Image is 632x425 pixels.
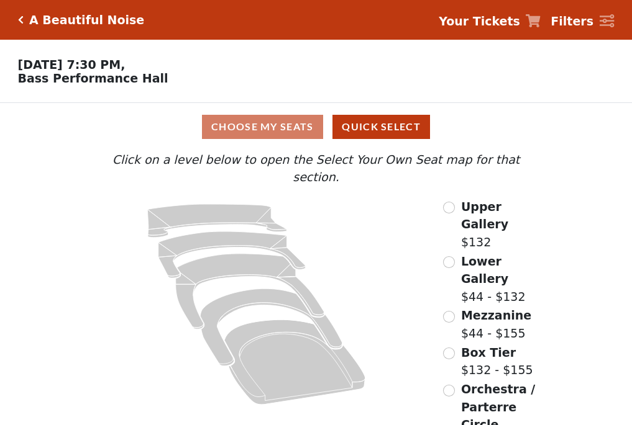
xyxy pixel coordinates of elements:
[461,306,531,342] label: $44 - $155
[551,12,614,30] a: Filters
[88,151,544,186] p: Click on a level below to open the Select Your Own Seat map for that section.
[461,346,516,359] span: Box Tier
[332,115,430,139] button: Quick Select
[461,254,508,286] span: Lower Gallery
[158,231,306,278] path: Lower Gallery - Seats Available: 117
[18,16,24,24] a: Click here to go back to filters
[439,14,520,28] strong: Your Tickets
[461,198,544,251] label: $132
[29,13,144,27] h5: A Beautiful Noise
[148,204,287,238] path: Upper Gallery - Seats Available: 155
[461,344,533,379] label: $132 - $155
[551,14,593,28] strong: Filters
[439,12,541,30] a: Your Tickets
[461,200,508,231] span: Upper Gallery
[461,308,531,322] span: Mezzanine
[225,320,366,405] path: Orchestra / Parterre Circle - Seats Available: 33
[461,253,544,306] label: $44 - $132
